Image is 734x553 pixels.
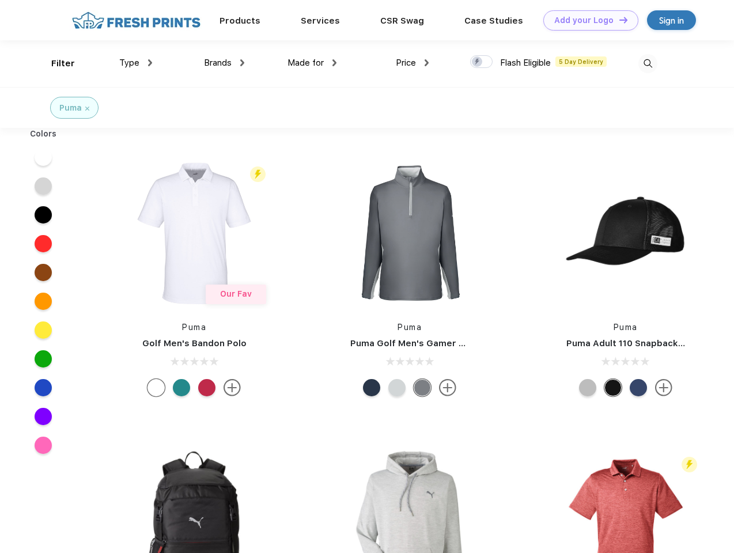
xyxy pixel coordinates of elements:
div: Ski Patrol [198,379,215,396]
img: func=resize&h=266 [118,157,271,310]
img: DT [619,17,627,23]
div: Filter [51,57,75,70]
div: Colors [21,128,66,140]
a: CSR Swag [380,16,424,26]
img: more.svg [224,379,241,396]
img: flash_active_toggle.svg [250,166,266,182]
img: dropdown.png [332,59,336,66]
img: desktop_search.svg [638,54,657,73]
img: dropdown.png [425,59,429,66]
img: flash_active_toggle.svg [682,457,697,472]
span: Price [396,58,416,68]
img: func=resize&h=266 [333,157,486,310]
div: Navy Blazer [363,379,380,396]
span: Flash Eligible [500,58,551,68]
span: Made for [287,58,324,68]
div: Green Lagoon [173,379,190,396]
span: 5 Day Delivery [555,56,607,67]
div: Puma [59,102,82,114]
a: Puma [182,323,206,332]
img: more.svg [655,379,672,396]
a: Puma [398,323,422,332]
div: Pma Blk with Pma Blk [604,379,622,396]
span: Our Fav [220,289,252,298]
span: Brands [204,58,232,68]
a: Puma [614,323,638,332]
a: Sign in [647,10,696,30]
img: dropdown.png [240,59,244,66]
div: Quarry with Brt Whit [579,379,596,396]
a: Services [301,16,340,26]
div: Peacoat with Qut Shd [630,379,647,396]
a: Golf Men's Bandon Polo [142,338,247,349]
a: Products [220,16,260,26]
img: func=resize&h=266 [549,157,702,310]
a: Puma Golf Men's Gamer Golf Quarter-Zip [350,338,532,349]
div: Quiet Shade [414,379,431,396]
img: dropdown.png [148,59,152,66]
div: Sign in [659,14,684,27]
img: filter_cancel.svg [85,107,89,111]
div: High Rise [388,379,406,396]
div: Bright White [147,379,165,396]
div: Add your Logo [554,16,614,25]
span: Type [119,58,139,68]
img: fo%20logo%202.webp [69,10,204,31]
img: more.svg [439,379,456,396]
